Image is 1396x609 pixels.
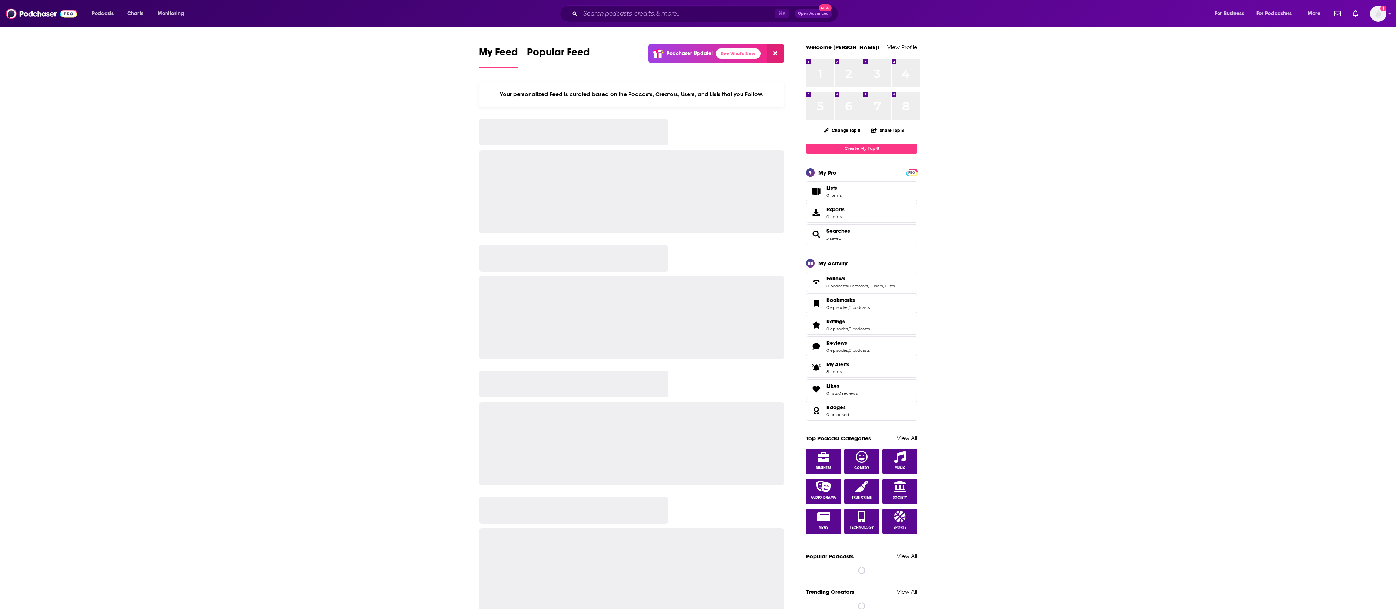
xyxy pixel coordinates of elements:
[838,391,858,396] a: 0 reviews
[826,193,842,198] span: 0 items
[848,348,849,353] span: ,
[848,326,849,332] span: ,
[479,46,518,63] span: My Feed
[123,8,148,20] a: Charts
[826,340,870,346] a: Reviews
[806,449,841,474] a: Business
[806,272,917,292] span: Follows
[1303,8,1330,20] button: open menu
[806,336,917,356] span: Reviews
[907,169,916,175] a: PRO
[806,203,917,223] a: Exports
[806,144,917,154] a: Create My Top 8
[809,384,824,394] a: Likes
[1215,9,1244,19] span: For Business
[826,206,845,213] span: Exports
[806,379,917,399] span: Likes
[844,449,879,474] a: Comedy
[667,50,713,57] p: Podchaser Update!
[809,208,824,218] span: Exports
[826,326,848,332] a: 0 episodes
[826,185,837,191] span: Lists
[806,224,917,244] span: Searches
[882,509,917,534] a: Sports
[809,229,824,239] a: Searches
[826,404,846,411] span: Badges
[895,466,905,470] span: Music
[806,588,854,595] a: Trending Creators
[816,466,831,470] span: Business
[844,479,879,504] a: True Crime
[897,435,917,442] a: View All
[819,126,865,135] button: Change Top 8
[826,297,870,303] a: Bookmarks
[848,305,849,310] span: ,
[1252,8,1303,20] button: open menu
[806,509,841,534] a: News
[92,9,114,19] span: Podcasts
[826,383,839,389] span: Likes
[806,358,917,378] a: My Alerts
[806,315,917,335] span: Ratings
[884,283,895,289] a: 0 lists
[809,406,824,416] a: Badges
[826,297,855,303] span: Bookmarks
[716,48,761,59] a: See What's New
[826,383,858,389] a: Likes
[869,283,883,289] a: 0 users
[809,363,824,373] span: My Alerts
[87,8,123,20] button: open menu
[809,298,824,309] a: Bookmarks
[806,181,917,201] a: Lists
[809,277,824,287] a: Follows
[826,214,845,219] span: 0 items
[127,9,143,19] span: Charts
[887,44,917,51] a: View Profile
[819,525,828,530] span: News
[527,46,590,68] a: Popular Feed
[826,391,838,396] a: 0 lists
[809,186,824,196] span: Lists
[844,509,879,534] a: Technology
[826,369,849,374] span: 8 items
[811,495,836,500] span: Audio Drama
[882,479,917,504] a: Society
[798,12,829,16] span: Open Advanced
[158,9,184,19] span: Monitoring
[893,495,907,500] span: Society
[806,479,841,504] a: Audio Drama
[826,305,848,310] a: 0 episodes
[868,283,869,289] span: ,
[153,8,194,20] button: open menu
[848,283,868,289] a: 0 creators
[1370,6,1386,22] img: User Profile
[826,404,849,411] a: Badges
[1350,7,1361,20] a: Show notifications dropdown
[882,449,917,474] a: Music
[806,553,854,560] a: Popular Podcasts
[809,341,824,351] a: Reviews
[826,283,848,289] a: 0 podcasts
[479,46,518,68] a: My Feed
[826,348,848,353] a: 0 episodes
[806,401,917,421] span: Badges
[826,236,841,241] a: 3 saved
[1370,6,1386,22] button: Show profile menu
[818,260,848,267] div: My Activity
[848,283,848,289] span: ,
[6,7,77,21] img: Podchaser - Follow, Share and Rate Podcasts
[849,305,870,310] a: 0 podcasts
[838,391,838,396] span: ,
[818,169,836,176] div: My Pro
[775,9,789,18] span: ⌘ K
[806,44,879,51] a: Welcome [PERSON_NAME]!
[826,318,845,325] span: Ratings
[795,9,832,18] button: Open AdvancedNew
[479,82,784,107] div: Your personalized Feed is curated based on the Podcasts, Creators, Users, and Lists that you Follow.
[826,275,895,282] a: Follows
[809,320,824,330] a: Ratings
